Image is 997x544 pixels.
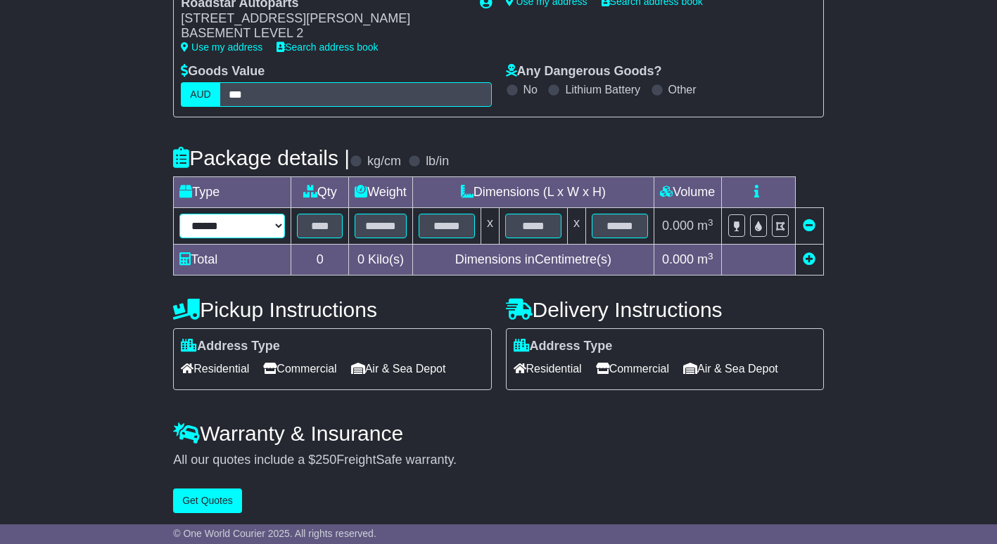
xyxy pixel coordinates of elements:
a: Search address book [277,41,378,53]
span: Air & Sea Depot [351,358,446,380]
span: © One World Courier 2025. All rights reserved. [173,528,376,539]
td: Total [174,245,291,276]
label: No [523,83,538,96]
label: Lithium Battery [565,83,640,96]
div: [STREET_ADDRESS][PERSON_NAME] [181,11,465,27]
button: Get Quotes [173,488,242,513]
label: Other [668,83,697,96]
td: Kilo(s) [349,245,413,276]
span: Residential [181,358,249,380]
span: Commercial [263,358,336,380]
span: 0 [357,252,364,266]
label: AUD [181,82,220,107]
td: Type [174,177,291,208]
h4: Warranty & Insurance [173,422,824,445]
label: Any Dangerous Goods? [506,64,662,79]
a: Add new item [803,252,815,266]
span: 0.000 [662,252,694,266]
span: m [697,219,713,233]
a: Use my address [181,41,262,53]
sup: 3 [708,251,713,261]
span: 250 [315,453,336,467]
sup: 3 [708,217,713,228]
a: Remove this item [803,219,815,233]
td: Volume [654,177,721,208]
td: x [567,208,585,245]
label: Address Type [514,339,613,354]
td: 0 [291,245,349,276]
td: Qty [291,177,349,208]
span: 0.000 [662,219,694,233]
span: Air & Sea Depot [683,358,778,380]
td: Weight [349,177,413,208]
label: kg/cm [367,154,401,169]
td: Dimensions in Centimetre(s) [412,245,654,276]
span: Commercial [596,358,669,380]
div: All our quotes include a $ FreightSafe warranty. [173,453,824,468]
h4: Pickup Instructions [173,298,491,321]
span: m [697,252,713,266]
label: Goods Value [181,64,265,79]
td: Dimensions (L x W x H) [412,177,654,208]
h4: Delivery Instructions [506,298,824,321]
td: x [481,208,499,245]
h4: Package details | [173,146,350,169]
label: Address Type [181,339,280,354]
div: BASEMENT LEVEL 2 [181,26,465,41]
span: Residential [514,358,582,380]
label: lb/in [426,154,449,169]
